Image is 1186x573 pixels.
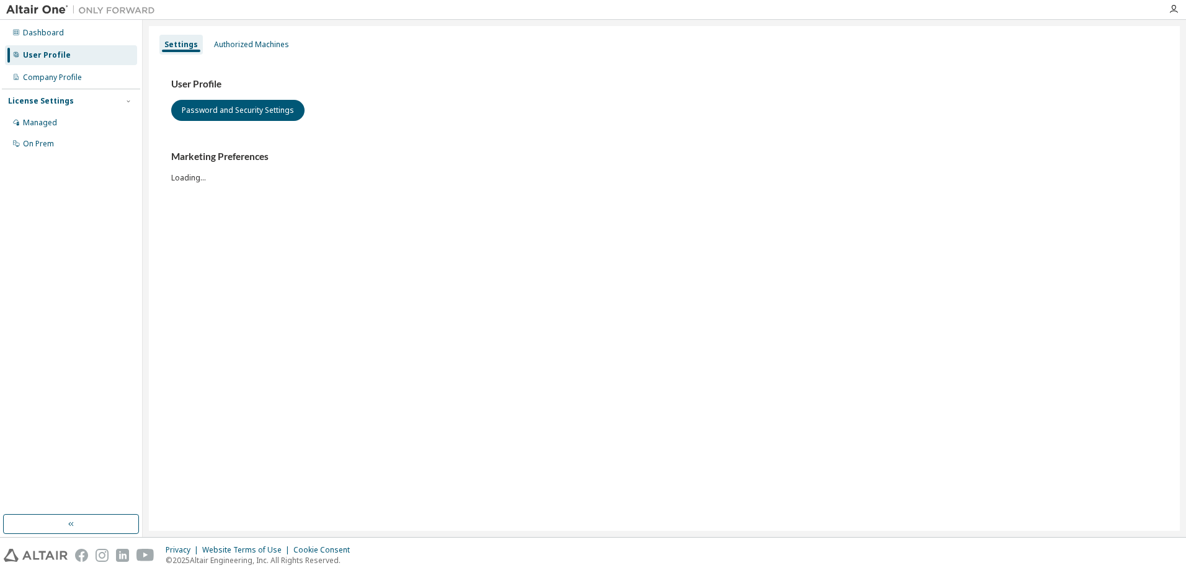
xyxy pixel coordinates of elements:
img: facebook.svg [75,549,88,562]
div: License Settings [8,96,74,106]
img: Altair One [6,4,161,16]
div: Dashboard [23,28,64,38]
div: Managed [23,118,57,128]
div: Website Terms of Use [202,545,293,555]
img: altair_logo.svg [4,549,68,562]
h3: User Profile [171,78,1157,91]
img: linkedin.svg [116,549,129,562]
div: Cookie Consent [293,545,357,555]
div: On Prem [23,139,54,149]
div: Authorized Machines [214,40,289,50]
button: Password and Security Settings [171,100,305,121]
h3: Marketing Preferences [171,151,1157,163]
img: youtube.svg [136,549,154,562]
div: Company Profile [23,73,82,82]
p: © 2025 Altair Engineering, Inc. All Rights Reserved. [166,555,357,566]
div: User Profile [23,50,71,60]
div: Loading... [171,151,1157,182]
div: Privacy [166,545,202,555]
img: instagram.svg [96,549,109,562]
div: Settings [164,40,198,50]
